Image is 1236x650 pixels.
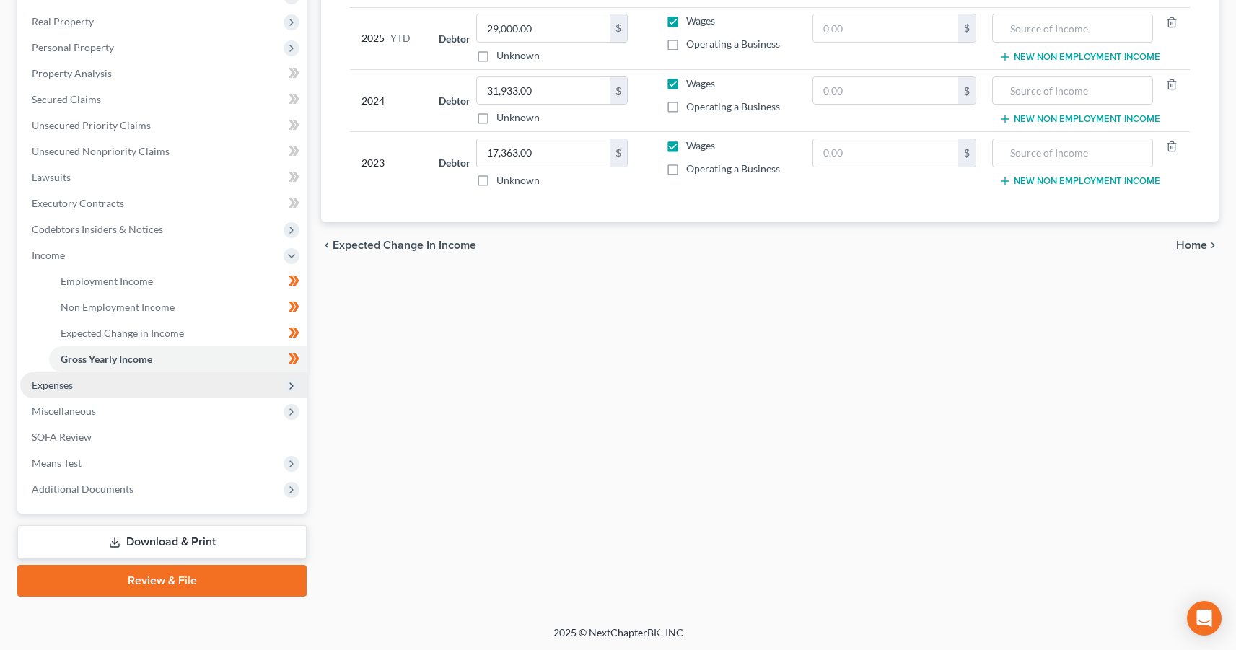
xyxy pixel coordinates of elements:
[17,525,307,559] a: Download & Print
[20,424,307,450] a: SOFA Review
[321,240,333,251] i: chevron_left
[390,31,411,45] span: YTD
[439,31,470,46] label: Debtor
[32,379,73,391] span: Expenses
[20,139,307,164] a: Unsecured Nonpriority Claims
[32,405,96,417] span: Miscellaneous
[439,155,470,170] label: Debtor
[1176,240,1207,251] span: Home
[686,139,715,151] span: Wages
[61,275,153,287] span: Employment Income
[1000,139,1146,167] input: Source of Income
[32,93,101,105] span: Secured Claims
[49,320,307,346] a: Expected Change in Income
[333,240,476,251] span: Expected Change in Income
[361,76,416,126] div: 2024
[32,223,163,235] span: Codebtors Insiders & Notices
[999,51,1160,63] button: New Non Employment Income
[20,61,307,87] a: Property Analysis
[49,346,307,372] a: Gross Yearly Income
[439,93,470,108] label: Debtor
[958,14,976,42] div: $
[477,14,610,42] input: 0.00
[61,353,152,365] span: Gross Yearly Income
[32,249,65,261] span: Income
[686,38,780,50] span: Operating a Business
[361,14,416,63] div: 2025
[32,457,82,469] span: Means Test
[999,175,1160,187] button: New Non Employment Income
[958,77,976,105] div: $
[610,139,627,167] div: $
[20,113,307,139] a: Unsecured Priority Claims
[32,41,114,53] span: Personal Property
[496,173,540,188] label: Unknown
[32,171,71,183] span: Lawsuits
[32,145,170,157] span: Unsecured Nonpriority Claims
[477,139,610,167] input: 0.00
[686,162,780,175] span: Operating a Business
[361,139,416,188] div: 2023
[32,15,94,27] span: Real Property
[321,240,476,251] button: chevron_left Expected Change in Income
[999,113,1160,125] button: New Non Employment Income
[813,77,958,105] input: 0.00
[686,77,715,89] span: Wages
[958,139,976,167] div: $
[496,48,540,63] label: Unknown
[610,77,627,105] div: $
[686,14,715,27] span: Wages
[20,164,307,190] a: Lawsuits
[686,100,780,113] span: Operating a Business
[61,301,175,313] span: Non Employment Income
[1187,601,1222,636] div: Open Intercom Messenger
[20,190,307,216] a: Executory Contracts
[813,139,958,167] input: 0.00
[813,14,958,42] input: 0.00
[32,67,112,79] span: Property Analysis
[32,431,92,443] span: SOFA Review
[477,77,610,105] input: 0.00
[20,87,307,113] a: Secured Claims
[49,268,307,294] a: Employment Income
[1000,77,1146,105] input: Source of Income
[1176,240,1219,251] button: Home chevron_right
[49,294,307,320] a: Non Employment Income
[1207,240,1219,251] i: chevron_right
[496,110,540,125] label: Unknown
[610,14,627,42] div: $
[1000,14,1146,42] input: Source of Income
[32,197,124,209] span: Executory Contracts
[61,327,184,339] span: Expected Change in Income
[32,483,133,495] span: Additional Documents
[32,119,151,131] span: Unsecured Priority Claims
[17,565,307,597] a: Review & File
